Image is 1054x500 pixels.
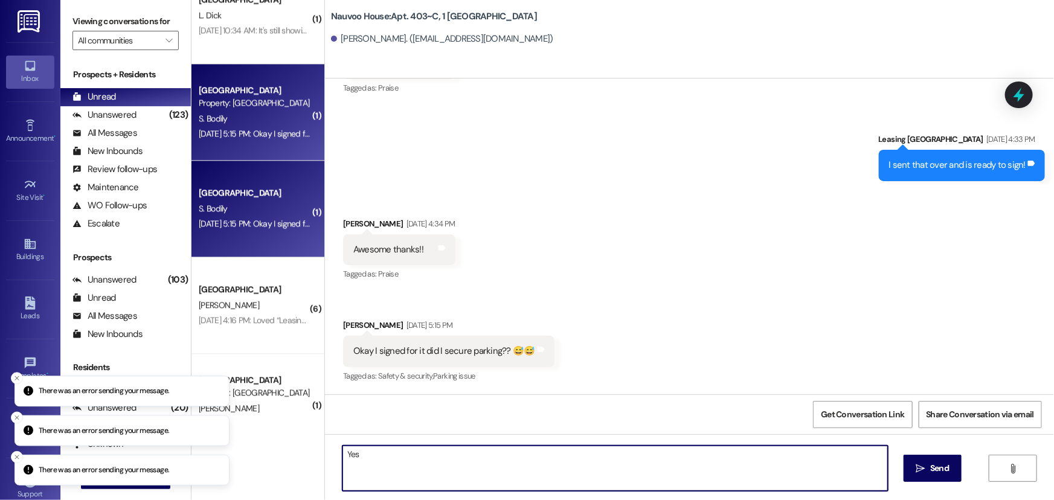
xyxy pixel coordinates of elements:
[43,191,45,200] span: •
[927,408,1034,421] span: Share Conversation via email
[78,31,159,50] input: All communities
[199,203,228,214] span: S. Bodily
[18,10,42,33] img: ResiDesk Logo
[983,133,1035,146] div: [DATE] 4:33 PM
[813,401,912,428] button: Get Conversation Link
[889,159,1026,171] div: I sent that over and is ready to sign!
[165,271,191,289] div: (103)
[342,446,888,491] textarea: Yes
[919,401,1042,428] button: Share Conversation via email
[199,10,221,21] span: L. Dick
[6,175,54,207] a: Site Visit •
[353,345,535,357] div: Okay I signed for it did I secure parking?? 😅😅
[353,243,423,256] div: Awesome thanks!!
[199,315,594,325] div: [DATE] 4:16 PM: Loved “Leasing [GEOGRAPHIC_DATA] ([GEOGRAPHIC_DATA]): Thankyou for checking about...
[39,386,170,397] p: There was an error sending your message.
[199,25,804,36] div: [DATE] 10:34 AM: It's still showing that I have a contract with you guys, is there anything else ...
[343,217,455,234] div: [PERSON_NAME]
[331,10,537,23] b: Nauvoo House: Apt. 403~C, 1 [GEOGRAPHIC_DATA]
[403,217,455,230] div: [DATE] 4:34 PM
[343,79,455,97] div: Tagged as:
[39,425,170,436] p: There was an error sending your message.
[378,269,398,279] span: Praise
[72,163,157,176] div: Review follow-ups
[199,218,419,229] div: [DATE] 5:15 PM: Okay I signed for it did I secure parking?? 😅😅
[433,371,475,381] span: Parking issue
[6,353,54,385] a: Templates •
[199,374,310,386] div: [GEOGRAPHIC_DATA]
[11,372,23,384] button: Close toast
[343,367,554,385] div: Tagged as:
[904,455,962,482] button: Send
[199,386,310,399] div: Property: [GEOGRAPHIC_DATA]
[72,310,137,322] div: All Messages
[6,293,54,325] a: Leads
[60,251,191,264] div: Prospects
[199,84,310,97] div: [GEOGRAPHIC_DATA]
[378,83,398,93] span: Praise
[54,132,56,141] span: •
[11,411,23,423] button: Close toast
[6,56,54,88] a: Inbox
[930,462,949,475] span: Send
[60,68,191,81] div: Prospects + Residents
[72,109,137,121] div: Unanswered
[879,133,1046,150] div: Leasing [GEOGRAPHIC_DATA]
[72,199,147,212] div: WO Follow-ups
[72,181,139,194] div: Maintenance
[39,465,170,476] p: There was an error sending your message.
[199,187,310,199] div: [GEOGRAPHIC_DATA]
[72,328,143,341] div: New Inbounds
[378,371,433,381] span: Safety & security ,
[199,113,228,124] span: S. Bodily
[199,128,419,139] div: [DATE] 5:15 PM: Okay I signed for it did I secure parking?? 😅😅
[199,283,310,296] div: [GEOGRAPHIC_DATA]
[343,319,554,336] div: [PERSON_NAME]
[199,300,259,310] span: [PERSON_NAME]
[166,106,191,124] div: (123)
[72,145,143,158] div: New Inbounds
[60,361,191,374] div: Residents
[199,403,259,414] span: [PERSON_NAME]
[72,217,120,230] div: Escalate
[6,234,54,266] a: Buildings
[343,265,455,283] div: Tagged as:
[72,127,137,139] div: All Messages
[72,274,137,286] div: Unanswered
[821,408,904,421] span: Get Conversation Link
[6,412,54,444] a: Account
[72,91,116,103] div: Unread
[1009,464,1018,473] i: 
[403,319,453,332] div: [DATE] 5:15 PM
[72,292,116,304] div: Unread
[331,33,553,45] div: [PERSON_NAME]. ([EMAIL_ADDRESS][DOMAIN_NAME])
[72,12,179,31] label: Viewing conversations for
[165,36,172,45] i: 
[916,464,925,473] i: 
[11,451,23,463] button: Close toast
[199,97,310,109] div: Property: [GEOGRAPHIC_DATA]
